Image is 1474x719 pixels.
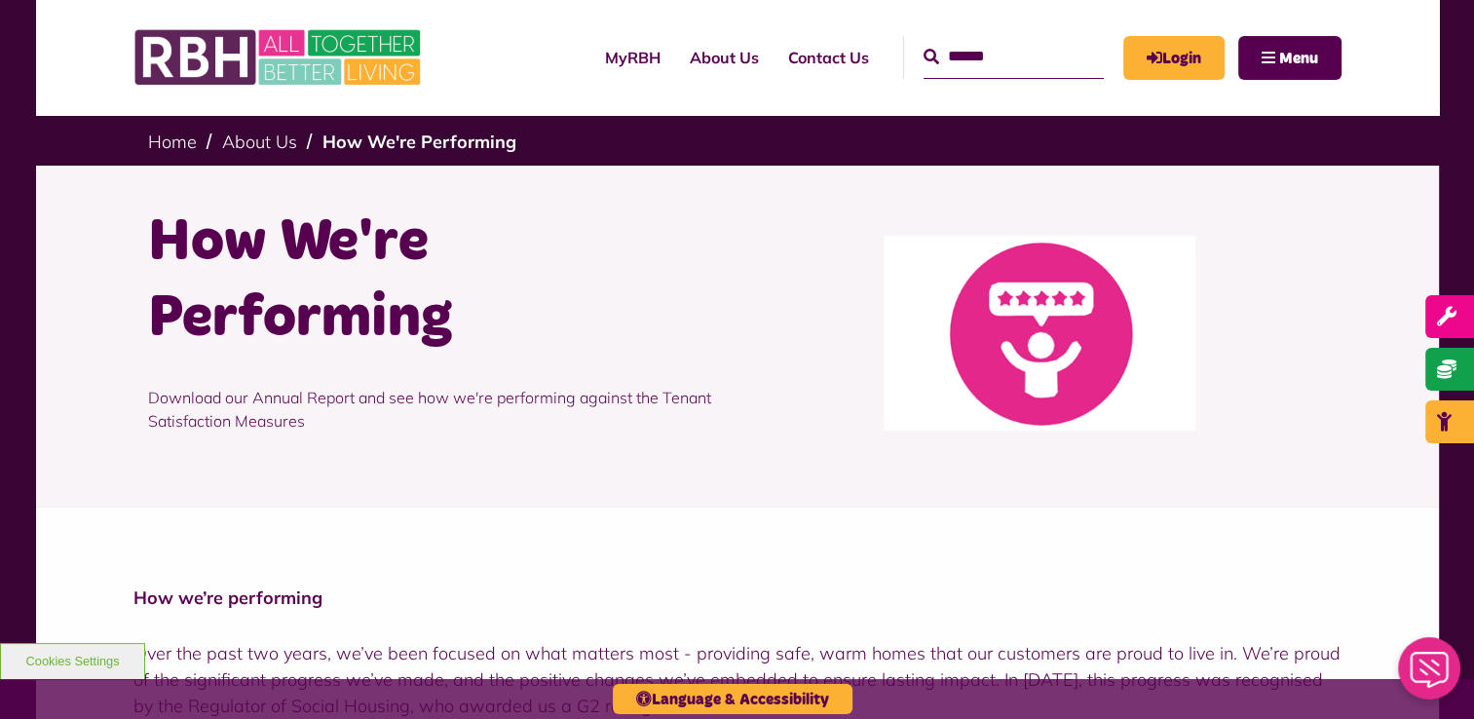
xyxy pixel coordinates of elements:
button: Navigation [1238,36,1342,80]
a: Contact Us [774,31,884,84]
img: RBH [133,19,426,95]
a: MyRBH [1123,36,1225,80]
span: Menu [1279,51,1318,66]
p: Download our Annual Report and see how we're performing against the Tenant Satisfaction Measures [148,357,723,462]
a: Home [148,131,197,153]
a: About Us [222,131,297,153]
strong: How we’re performing [133,587,322,609]
img: 5 Star [884,236,1195,431]
p: Over the past two years, we’ve been focused on what matters most - providing safe, warm homes tha... [133,640,1342,719]
h1: How We're Performing [148,205,723,357]
iframe: Netcall Web Assistant for live chat [1386,631,1474,719]
a: About Us [675,31,774,84]
button: Language & Accessibility [613,684,852,714]
a: MyRBH [590,31,675,84]
a: How We're Performing [322,131,516,153]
